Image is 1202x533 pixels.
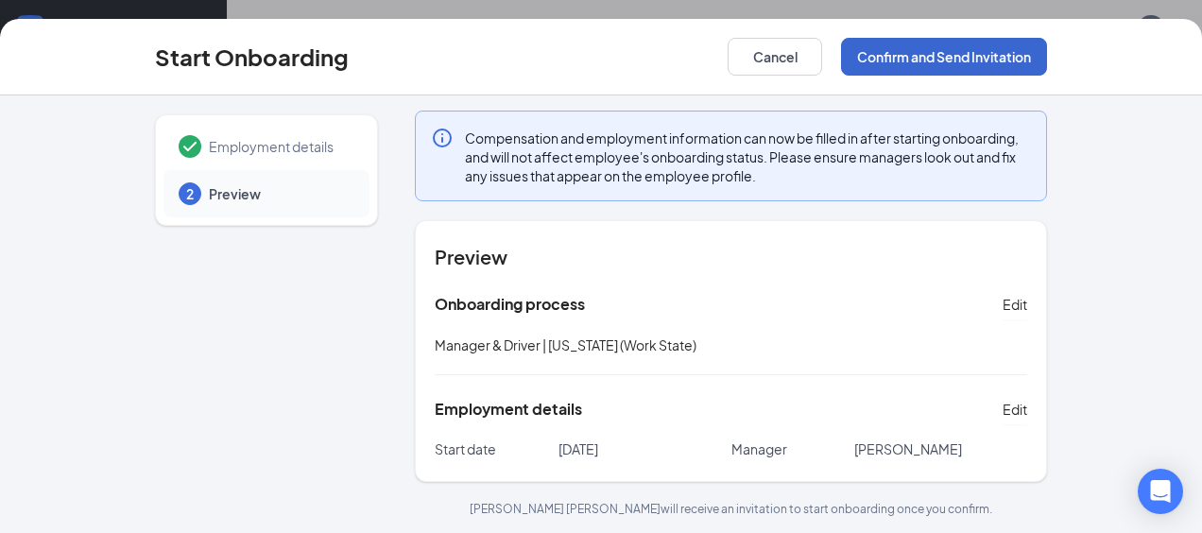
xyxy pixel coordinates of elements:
svg: Checkmark [179,135,201,158]
h4: Preview [435,244,1027,270]
p: [DATE] [558,439,731,458]
span: Edit [1003,295,1027,314]
p: Manager [731,439,855,458]
svg: Info [431,127,454,149]
div: Open Intercom Messenger [1138,469,1183,514]
p: [PERSON_NAME] [854,439,1027,458]
h5: Onboarding process [435,294,585,315]
p: Start date [435,439,558,458]
h5: Employment details [435,399,582,420]
button: Cancel [728,38,822,76]
span: Employment details [209,137,351,156]
button: Edit [1003,289,1027,319]
span: Preview [209,184,351,203]
span: 2 [186,184,194,203]
p: [PERSON_NAME] [PERSON_NAME] will receive an invitation to start onboarding once you confirm. [415,501,1047,517]
span: Compensation and employment information can now be filled in after starting onboarding, and will ... [465,129,1031,185]
span: Edit [1003,400,1027,419]
span: Manager & Driver | [US_STATE] (Work State) [435,336,696,353]
button: Edit [1003,394,1027,424]
h3: Start Onboarding [155,41,349,73]
button: Confirm and Send Invitation [841,38,1047,76]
